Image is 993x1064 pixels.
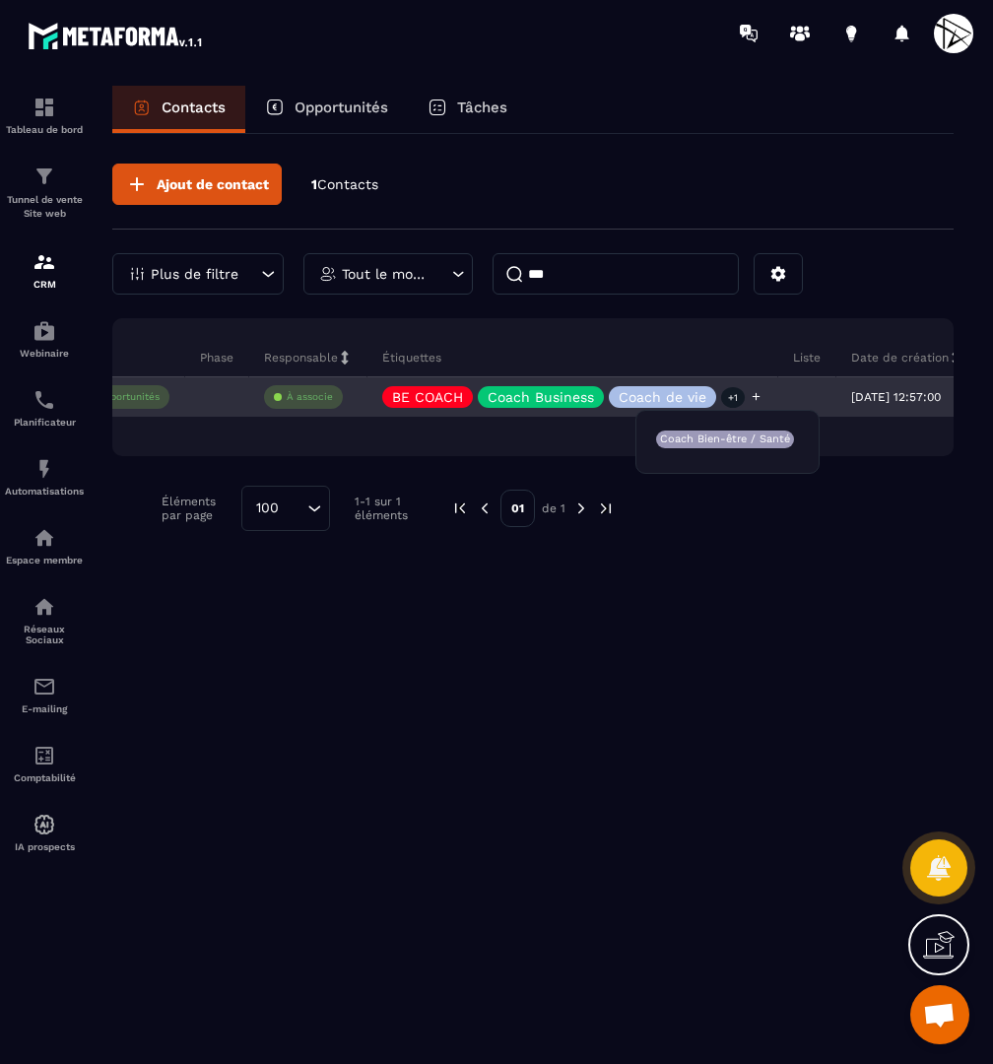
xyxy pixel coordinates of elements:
img: formation [33,165,56,188]
a: accountantaccountantComptabilité [5,729,84,798]
p: Tout le monde [342,267,430,281]
a: emailemailE-mailing [5,660,84,729]
p: Liste [793,350,821,366]
p: Responsable [264,350,338,366]
p: Éléments par page [162,495,232,522]
p: CRM [5,279,84,290]
p: IA prospects [5,841,84,852]
a: automationsautomationsEspace membre [5,511,84,580]
a: Contacts [112,86,245,133]
p: 1-1 sur 1 éléments [355,495,422,522]
p: Tunnel de vente Site web [5,193,84,221]
p: Phase [200,350,233,366]
a: Tâches [408,86,527,133]
span: 100 [249,498,286,519]
img: scheduler [33,388,56,412]
p: À associe [287,390,333,404]
p: BE COACH [392,390,463,404]
input: Search for option [286,498,302,519]
p: Planificateur [5,417,84,428]
p: Étiquettes [382,350,441,366]
a: Opportunités [245,86,408,133]
p: 1 [311,175,378,194]
img: logo [28,18,205,53]
img: next [572,499,590,517]
a: automationsautomationsAutomatisations [5,442,84,511]
img: accountant [33,744,56,767]
p: Espace membre [5,555,84,565]
button: Ajout de contact [112,164,282,205]
img: next [597,499,615,517]
span: Contacts [317,176,378,192]
p: E-mailing [5,703,84,714]
div: Search for option [241,486,330,531]
img: automations [33,319,56,343]
p: Coach Bien-être / Santé [660,432,790,446]
img: formation [33,250,56,274]
a: schedulerschedulerPlanificateur [5,373,84,442]
img: formation [33,96,56,119]
p: 01 [500,490,535,527]
img: automations [33,813,56,836]
a: formationformationTableau de bord [5,81,84,150]
p: Automatisations [5,486,84,497]
div: Ouvrir le chat [910,985,969,1044]
p: [DATE] 12:57:00 [851,390,941,404]
img: social-network [33,595,56,619]
p: Tableau de bord [5,124,84,135]
img: prev [451,499,469,517]
p: Réseaux Sociaux [5,624,84,645]
span: Ajout de contact [157,174,269,194]
img: automations [33,526,56,550]
p: Date de création [851,350,949,366]
img: prev [476,499,494,517]
img: email [33,675,56,698]
a: social-networksocial-networkRéseaux Sociaux [5,580,84,660]
a: formationformationTunnel de vente Site web [5,150,84,235]
p: Comptabilité [5,772,84,783]
img: automations [33,457,56,481]
a: automationsautomationsWebinaire [5,304,84,373]
p: Opportunités [295,99,388,116]
p: Contacts [162,99,226,116]
p: de 1 [542,500,565,516]
p: Plus de filtre [151,267,238,281]
p: Coach Business [488,390,594,404]
p: Coach de vie [619,390,706,404]
p: +1 [721,387,745,408]
p: Webinaire [5,348,84,359]
a: formationformationCRM [5,235,84,304]
p: Tâches [457,99,507,116]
